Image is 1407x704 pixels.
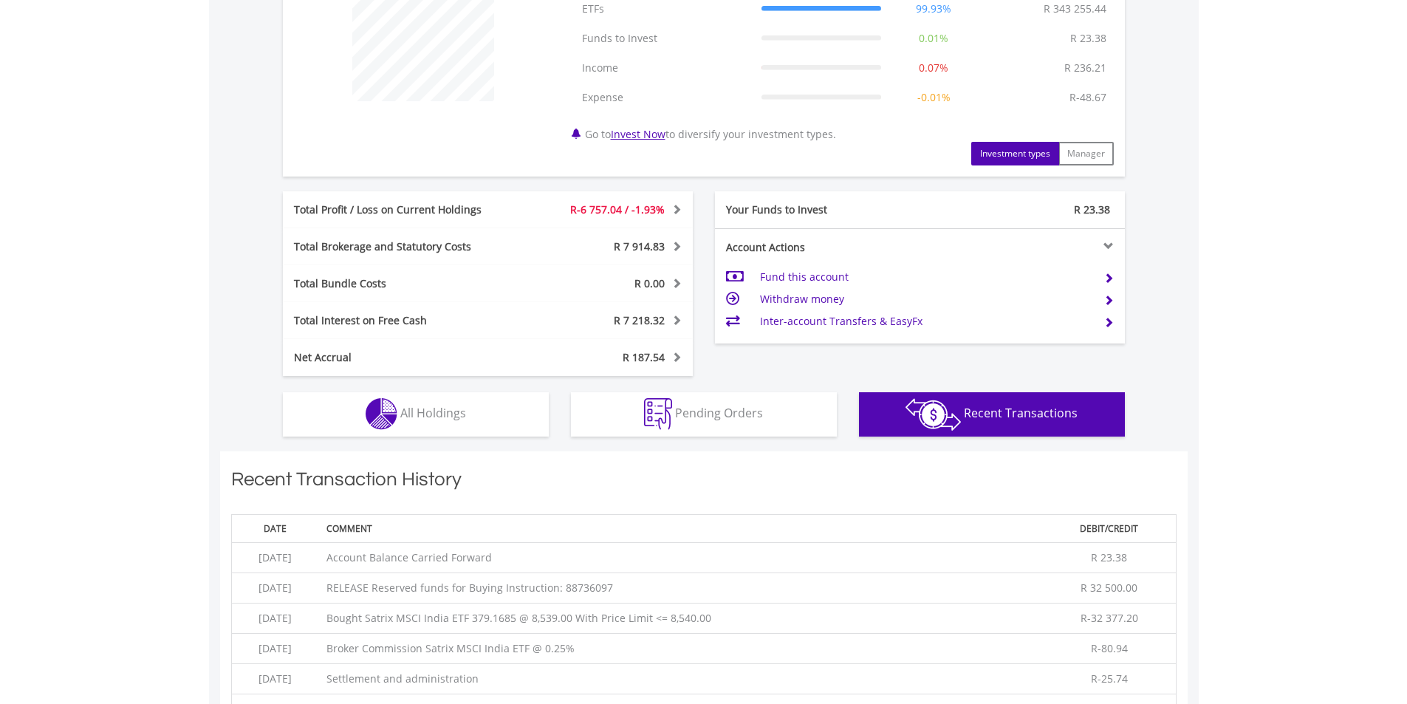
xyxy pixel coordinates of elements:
td: 0.01% [889,24,979,53]
td: R 236.21 [1057,53,1114,83]
td: Bought Satrix MSCI India ETF 379.1685 @ 8,539.00 With Price Limit <= 8,540.00 [319,604,1043,634]
td: Inter-account Transfers & EasyFx [760,310,1092,332]
div: Total Interest on Free Cash [283,313,522,328]
img: pending_instructions-wht.png [644,398,672,430]
span: R 0.00 [634,276,665,290]
div: Total Profit / Loss on Current Holdings [283,202,522,217]
span: Recent Transactions [964,405,1078,421]
span: R 23.38 [1074,202,1110,216]
td: [DATE] [231,604,319,634]
span: R-6 757.04 / -1.93% [570,202,665,216]
td: -0.01% [889,83,979,112]
td: Income [575,53,754,83]
span: R 187.54 [623,350,665,364]
span: R 23.38 [1091,550,1127,564]
td: [DATE] [231,573,319,604]
th: Comment [319,514,1043,542]
th: Date [231,514,319,542]
span: R-80.94 [1091,641,1128,655]
button: Recent Transactions [859,392,1125,437]
a: Invest Now [611,127,665,141]
button: Manager [1058,142,1114,165]
span: All Holdings [400,405,466,421]
div: Total Bundle Costs [283,276,522,291]
td: [DATE] [231,634,319,664]
div: Total Brokerage and Statutory Costs [283,239,522,254]
button: Pending Orders [571,392,837,437]
span: R-32 377.20 [1081,611,1138,625]
span: R 32 500.00 [1081,581,1137,595]
h1: Recent Transaction History [231,466,1177,499]
button: Investment types [971,142,1059,165]
span: R 7 218.32 [614,313,665,327]
td: Broker Commission Satrix MSCI India ETF @ 0.25% [319,634,1043,664]
div: Account Actions [715,240,920,255]
td: Fund this account [760,266,1092,288]
td: Settlement and administration [319,664,1043,694]
td: Account Balance Carried Forward [319,543,1043,573]
span: R 7 914.83 [614,239,665,253]
div: Net Accrual [283,350,522,365]
td: RELEASE Reserved funds for Buying Instruction: 88736097 [319,573,1043,604]
button: All Holdings [283,392,549,437]
td: [DATE] [231,664,319,694]
td: [DATE] [231,543,319,573]
td: Withdraw money [760,288,1092,310]
span: Pending Orders [675,405,763,421]
td: R 23.38 [1063,24,1114,53]
td: Expense [575,83,754,112]
th: Debit/Credit [1043,514,1176,542]
img: transactions-zar-wht.png [906,398,961,431]
img: holdings-wht.png [366,398,397,430]
div: Your Funds to Invest [715,202,920,217]
td: 0.07% [889,53,979,83]
td: Funds to Invest [575,24,754,53]
span: R-25.74 [1091,671,1128,686]
td: R-48.67 [1062,83,1114,112]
